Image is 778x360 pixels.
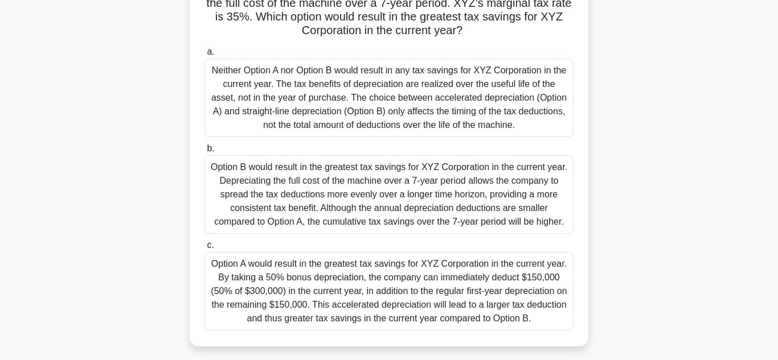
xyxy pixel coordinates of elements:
[207,143,214,153] span: b.
[207,240,214,250] span: c.
[204,252,574,330] div: Option A would result in the greatest tax savings for XYZ Corporation in the current year. By tak...
[204,59,574,137] div: Neither Option A nor Option B would result in any tax savings for XYZ Corporation in the current ...
[204,155,574,234] div: Option B would result in the greatest tax savings for XYZ Corporation in the current year. Deprec...
[207,47,214,56] span: a.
